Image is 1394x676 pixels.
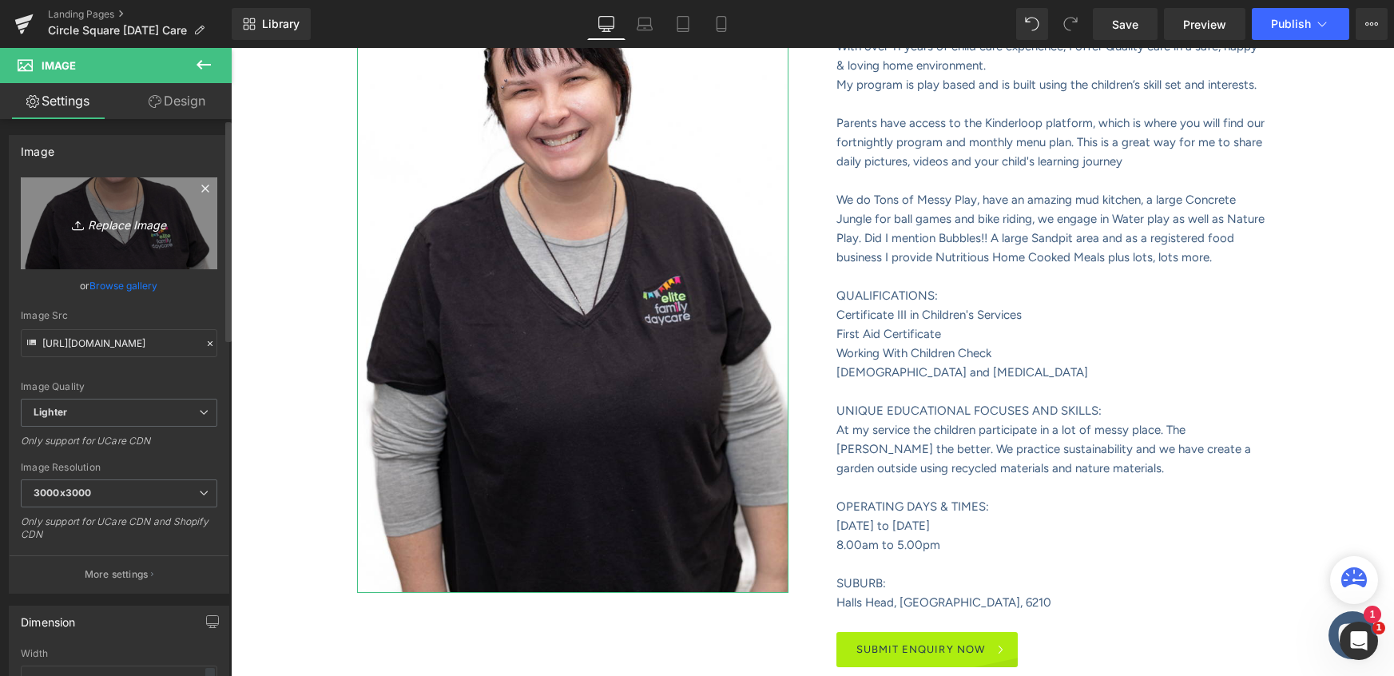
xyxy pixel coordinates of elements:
[42,59,76,72] span: Image
[34,406,67,418] b: Lighter
[21,435,217,458] div: Only support for UCare CDN
[587,8,626,40] a: Desktop
[606,584,787,619] a: SUBMIT ENQUIRY NOW
[21,606,76,629] div: Dimension
[21,329,217,357] input: Link
[1340,622,1378,660] iframe: Intercom live chat
[606,490,709,504] font: 8.00am to 5.00pm
[90,272,158,300] a: Browse gallery
[606,528,655,543] font: SUBURB:
[1016,8,1048,40] button: Undo
[48,8,232,21] a: Landing Pages
[1093,563,1150,615] inbox-online-store-chat: Shopify online store chat
[606,145,1034,217] font: We do Tons of Messy Play, have an amazing mud kitchen, a large Concrete Jungle for ball games and...
[626,584,754,619] span: SUBMIT ENQUIRY NOW
[119,83,235,119] a: Design
[626,8,664,40] a: Laptop
[85,567,149,582] p: More settings
[606,68,1034,121] font: Parents have access to the Kinderloop platform, which is where you will find our fortnightly prog...
[606,451,758,466] font: OPERATING DAYS & TIMES:
[1183,16,1226,33] span: Preview
[48,24,187,37] span: Circle Square [DATE] Care
[606,279,710,293] font: First Aid Certificate
[606,241,707,255] font: QUALIFICATIONS:
[21,310,217,321] div: Image Src
[262,17,300,31] span: Library
[1252,8,1349,40] button: Publish
[606,471,699,485] font: [DATE] to [DATE]
[1054,8,1086,40] button: Redo
[606,547,820,562] font: Halls Head, [GEOGRAPHIC_DATA], 6210
[606,356,871,370] font: UNIQUE EDUCATIONAL FOCUSES AND SKILLS:
[21,515,217,551] div: Only support for UCare CDN and Shopify CDN
[1112,16,1138,33] span: Save
[21,462,217,473] div: Image Resolution
[606,375,1020,427] font: At my service the children participate in a lot of messy place. The [PERSON_NAME] the better. We ...
[21,381,217,392] div: Image Quality
[232,8,311,40] a: New Library
[1164,8,1245,40] a: Preview
[702,8,741,40] a: Mobile
[664,8,702,40] a: Tablet
[21,277,217,294] div: or
[21,136,54,158] div: Image
[606,317,857,332] font: [DEMOGRAPHIC_DATA] and [MEDICAL_DATA]
[21,648,217,659] div: Width
[55,213,183,233] i: Replace Image
[606,30,1026,44] font: My program is play based and is built using the children’s skill set and interests.
[1271,18,1311,30] span: Publish
[1356,8,1388,40] button: More
[1372,622,1385,634] span: 1
[34,487,91,499] b: 3000x3000
[10,555,228,593] button: More settings
[606,260,791,274] font: Certificate III in Children's Services
[606,298,761,312] font: Working With Children Check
